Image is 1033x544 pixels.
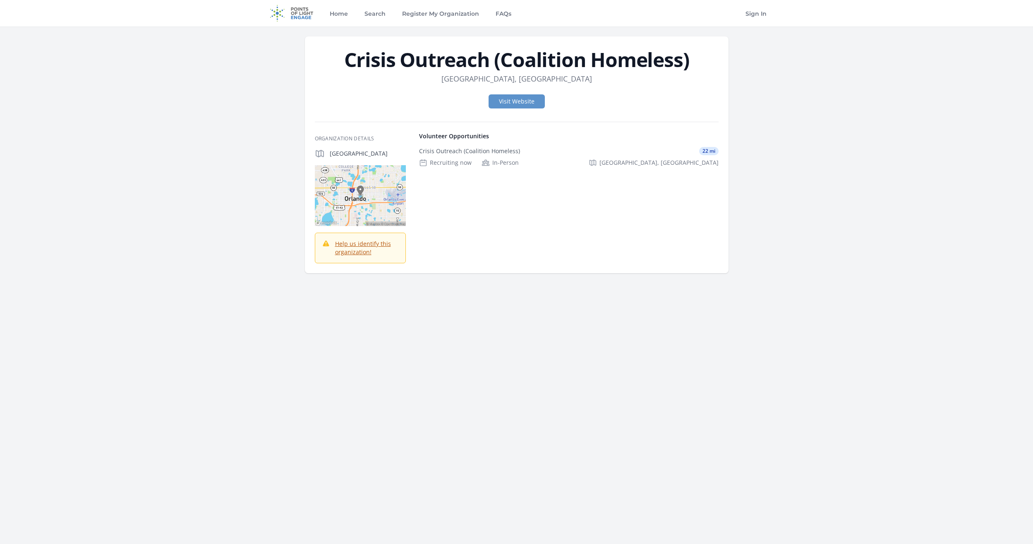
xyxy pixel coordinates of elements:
span: 22 mi [699,147,719,155]
img: Map [315,165,406,226]
div: Recruiting now [419,159,472,167]
h1: Crisis Outreach (Coalition Homeless) [315,50,719,70]
a: Visit Website [489,94,545,108]
div: In-Person [482,159,519,167]
a: Help us identify this organization! [335,240,391,256]
a: Crisis Outreach (Coalition Homeless) 22 mi Recruiting now In-Person [GEOGRAPHIC_DATA], [GEOGRAPHI... [416,140,722,173]
h3: Organization Details [315,135,406,142]
span: [GEOGRAPHIC_DATA], [GEOGRAPHIC_DATA] [599,159,719,167]
p: [GEOGRAPHIC_DATA] [330,149,406,158]
dd: [GEOGRAPHIC_DATA], [GEOGRAPHIC_DATA] [441,73,592,84]
h4: Volunteer Opportunities [419,132,719,140]
div: Crisis Outreach (Coalition Homeless) [419,147,520,155]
